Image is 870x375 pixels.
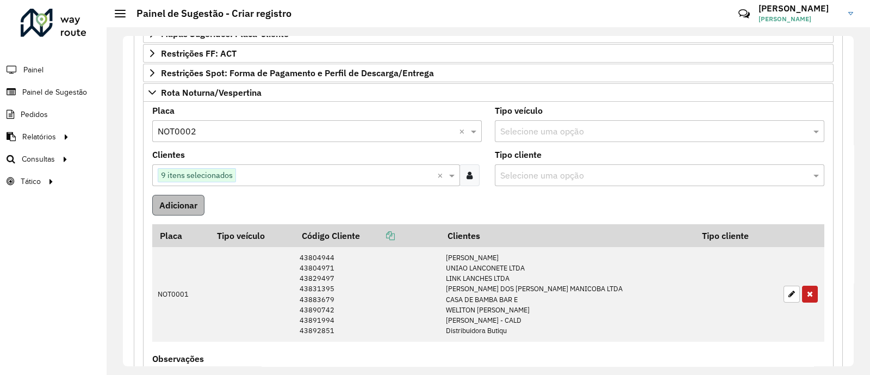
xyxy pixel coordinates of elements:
th: Código Cliente [294,224,440,247]
th: Tipo cliente [694,224,778,247]
span: Restrições Spot: Forma de Pagamento e Perfil de Descarga/Entrega [161,69,434,77]
label: Observações [152,352,204,365]
a: Rota Noturna/Vespertina [143,83,834,102]
span: Pedidos [21,109,48,120]
button: Adicionar [152,195,204,216]
span: Consultas [22,153,55,165]
span: Rota Noturna/Vespertina [161,88,262,97]
label: Placa [152,104,175,117]
a: Restrições Spot: Forma de Pagamento e Perfil de Descarga/Entrega [143,64,834,82]
label: Tipo veículo [495,104,543,117]
span: Painel [23,64,43,76]
span: [PERSON_NAME] [759,14,840,24]
span: Clear all [459,125,468,138]
label: Clientes [152,148,185,161]
h2: Painel de Sugestão - Criar registro [126,8,291,20]
th: Tipo veículo [209,224,294,247]
span: Relatórios [22,131,56,143]
h3: [PERSON_NAME] [759,3,840,14]
span: Tático [21,176,41,187]
a: Restrições FF: ACT [143,44,834,63]
a: Copiar [360,230,395,241]
th: Placa [152,224,209,247]
span: 9 itens selecionados [158,169,235,182]
td: 43804944 43804971 43829497 43831395 43883679 43890742 43891994 43892851 [294,247,440,342]
th: Clientes [440,224,694,247]
span: Restrições FF: ACT [161,49,237,58]
span: Clear all [437,169,446,182]
span: Mapas Sugeridos: Placa-Cliente [161,29,289,38]
a: Contato Rápido [732,2,756,26]
td: [PERSON_NAME] UNIAO LANCONETE LTDA LINK LANCHES LTDA [PERSON_NAME] DOS [PERSON_NAME] MANICOBA LTD... [440,247,694,342]
td: NOT0001 [152,247,209,342]
label: Tipo cliente [495,148,542,161]
span: Painel de Sugestão [22,87,87,98]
